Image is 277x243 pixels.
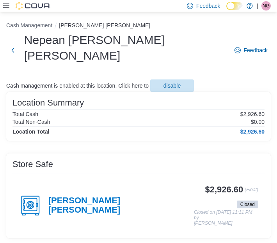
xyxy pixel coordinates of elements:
nav: An example of EuiBreadcrumbs [6,21,271,31]
h4: [PERSON_NAME] [PERSON_NAME] [48,196,194,215]
div: Nadine Guindon [261,1,271,11]
input: Dark Mode [226,2,243,10]
button: disable [150,79,194,92]
span: Closed [237,201,258,208]
h3: $2,926.60 [205,185,243,194]
span: Closed [240,201,255,208]
p: $0.00 [251,119,265,125]
p: (Float) [245,185,258,199]
h4: $2,926.60 [240,129,265,135]
p: Closed on [DATE] 11:11 PM by [PERSON_NAME] [194,210,258,226]
h6: Total Non-Cash [12,119,50,125]
span: Feedback [196,2,220,10]
span: Feedback [244,46,268,54]
img: Cova [16,2,51,10]
button: [PERSON_NAME] [PERSON_NAME] [59,22,150,28]
button: Next [6,42,20,58]
span: disable [163,82,181,90]
a: Feedback [231,42,271,58]
h3: Store Safe [12,160,53,169]
p: $2,926.60 [240,111,265,117]
span: NG [263,1,270,11]
h1: Nepean [PERSON_NAME] [PERSON_NAME] [24,32,227,63]
p: Cash management is enabled at this location. Click here to [6,83,149,89]
h3: Location Summary [12,98,84,107]
button: Cash Management [6,22,52,28]
h6: Total Cash [12,111,38,117]
p: | [257,1,258,11]
h4: Location Total [12,129,50,135]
